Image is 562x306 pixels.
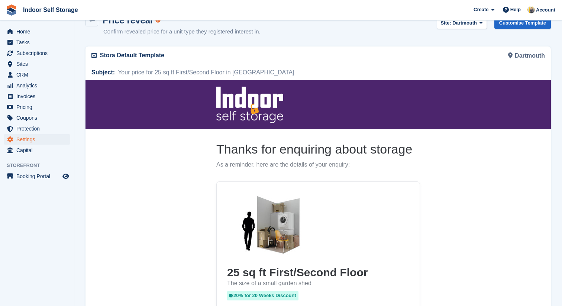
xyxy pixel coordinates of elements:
[4,113,70,123] a: menu
[16,123,61,134] span: Protection
[6,4,17,16] img: stora-icon-8386f47178a22dfd0bd8f6a31ec36ba5ce8667c1dd55bd0f319d3a0aa187defe.svg
[131,289,335,295] p: All prices subject to change and availability.
[318,46,549,65] div: Dartmouth
[131,6,198,43] img: Indoor Self Storage Logo
[131,61,335,77] h1: Thanks for enquiring about storage
[437,17,487,29] button: Site: Dartmouth
[452,20,477,26] span: Dartmouth
[16,48,61,58] span: Subscriptions
[100,51,314,60] p: Stora Default Template
[16,59,61,69] span: Sites
[61,172,70,181] a: Preview store
[16,80,61,91] span: Analytics
[510,6,521,13] span: Help
[103,15,153,25] h1: Price reveal
[142,252,203,265] a: Book Online Now
[494,17,551,29] a: Customise Template
[16,134,61,145] span: Settings
[115,68,294,77] span: Your price for 25 sq ft First/Second Floor in [GEOGRAPHIC_DATA]
[474,6,488,13] span: Create
[4,80,70,91] a: menu
[16,102,61,112] span: Pricing
[536,6,555,14] span: Account
[4,37,70,48] a: menu
[142,112,231,179] img: 25 sq ft First/Second Floor
[7,162,74,169] span: Storefront
[142,185,324,199] h2: 25 sq ft First/Second Floor
[20,4,81,16] a: Indoor Self Storage
[142,199,324,207] p: The size of a small garden shed
[16,145,61,155] span: Capital
[4,102,70,112] a: menu
[169,228,183,235] span: /week
[4,171,70,181] a: menu
[142,237,324,244] p: £17.60 after discount period
[91,68,115,77] span: Subject:
[4,91,70,102] a: menu
[131,81,335,88] p: As a reminder, here are the details of your enquiry:
[16,70,61,80] span: CRM
[103,28,261,36] p: Confirm revealed price for a unit type they registered interest in.
[4,134,70,145] a: menu
[4,145,70,155] a: menu
[4,70,70,80] a: menu
[4,26,70,37] a: menu
[4,59,70,69] a: menu
[4,48,70,58] a: menu
[441,20,451,26] strong: Site:
[527,6,535,13] img: Jo Moon
[142,225,324,237] p: £14.08
[155,17,161,23] div: Tooltip anchor
[16,113,61,123] span: Coupons
[16,26,61,37] span: Home
[16,37,61,48] span: Tasks
[142,211,213,220] span: 20% for 20 Weeks Discount
[4,123,70,134] a: menu
[16,91,61,102] span: Invoices
[16,171,61,181] span: Booking Portal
